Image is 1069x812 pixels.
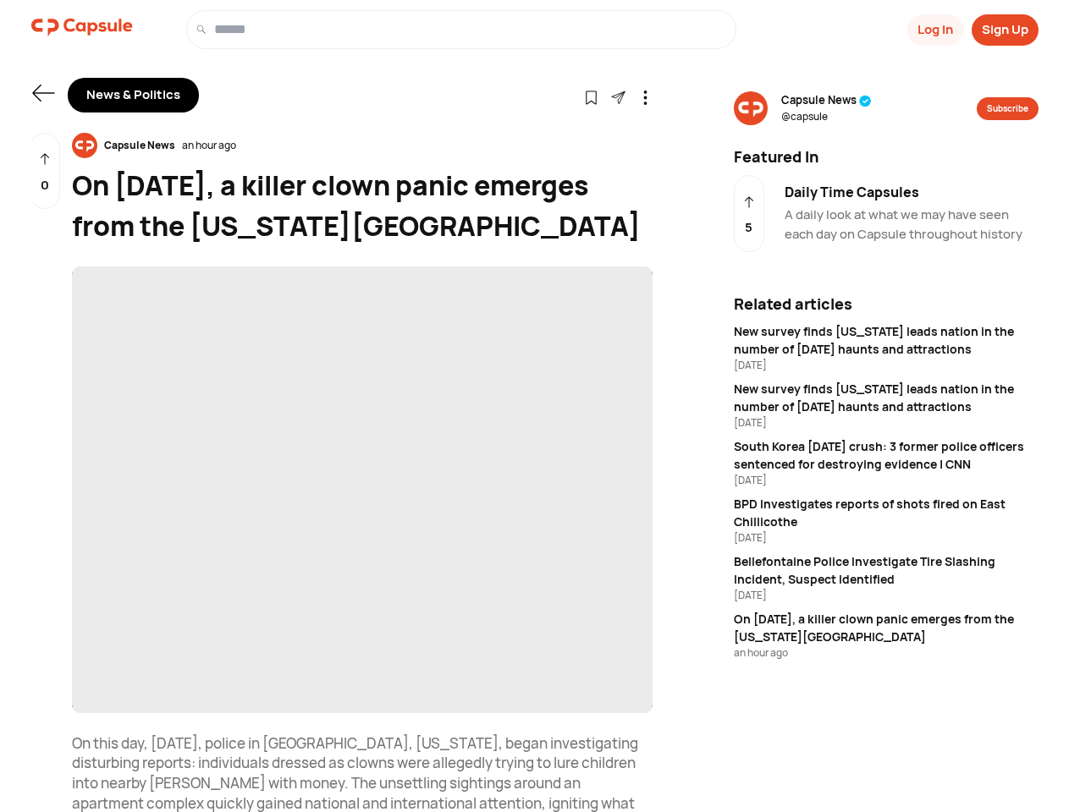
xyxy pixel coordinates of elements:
div: Capsule News [97,138,182,153]
div: [DATE] [734,473,1039,488]
div: an hour ago [734,645,1039,661]
button: Subscribe [977,97,1039,120]
div: Bellefontaine Police Investigate Tire Slashing Incident, Suspect Identified [734,552,1039,588]
div: Featured In [724,145,1049,168]
div: On [DATE], a killer clown panic emerges from the [US_STATE][GEOGRAPHIC_DATA] [734,610,1039,645]
span: Capsule News [781,92,872,109]
img: resizeImage [734,91,768,125]
div: BPD Investigates reports of shots fired on East Chillicothe [734,495,1039,530]
p: 0 [41,176,49,195]
span: @ capsule [781,109,872,124]
span: ‌ [72,266,653,713]
div: [DATE] [734,358,1039,373]
div: an hour ago [182,138,236,153]
div: [DATE] [734,415,1039,431]
div: On [DATE], a killer clown panic emerges from the [US_STATE][GEOGRAPHIC_DATA] [72,165,653,246]
div: [DATE] [734,588,1039,603]
div: A daily look at what we may have seen each day on Capsule throughout history [785,206,1039,244]
button: Log In [907,14,963,46]
div: New survey finds [US_STATE] leads nation in the number of [DATE] haunts and attractions [734,322,1039,358]
button: Sign Up [972,14,1039,46]
div: South Korea [DATE] crush: 3 former police officers sentenced for destroying evidence | CNN [734,437,1039,473]
img: resizeImage [72,133,97,158]
div: News & Politics [68,78,199,112]
a: logo [31,10,133,49]
img: tick [859,95,872,107]
div: [DATE] [734,530,1039,546]
div: New survey finds [US_STATE] leads nation in the number of [DATE] haunts and attractions [734,380,1039,415]
div: Daily Time Capsules [785,182,1039,202]
div: Related articles [734,293,1039,315]
p: 5 [745,218,752,238]
img: logo [31,10,133,44]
